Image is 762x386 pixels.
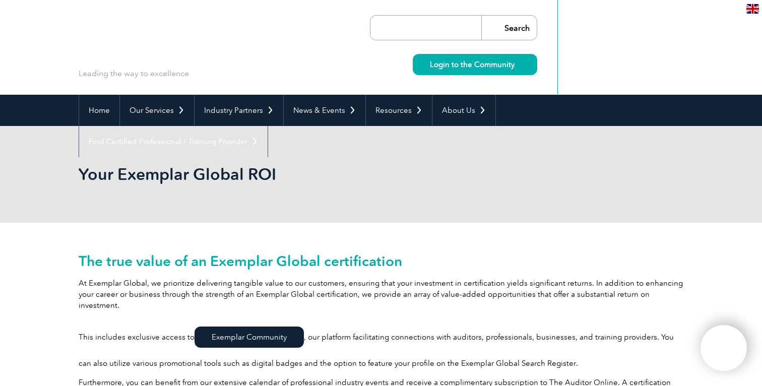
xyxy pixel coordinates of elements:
input: Search [481,16,537,40]
h2: The true value of an Exemplar Global certification [79,253,683,269]
a: Home [79,95,119,126]
p: Leading the way to excellence [79,68,189,79]
a: Resources [366,95,432,126]
a: About Us [432,95,495,126]
img: svg+xml;nitro-empty-id=MzU4OjIyMw==-1;base64,PHN2ZyB2aWV3Qm94PSIwIDAgMTEgMTEiIHdpZHRoPSIxMSIgaGVp... [515,61,520,67]
a: Exemplar Community [195,327,304,348]
a: Login to the Community [413,54,537,75]
a: Our Services [120,95,194,126]
a: Find Certified Professional / Training Provider [79,126,268,157]
h2: Your Exemplar Global ROI [79,166,502,182]
p: At Exemplar Global, we prioritize delivering tangible value to our customers, ensuring that your ... [79,278,683,311]
a: News & Events [284,95,365,126]
img: en [746,4,759,14]
img: svg+xml;nitro-empty-id=MTMzNDoxMTY=-1;base64,PHN2ZyB2aWV3Qm94PSIwIDAgNDAwIDQwMCIgd2lkdGg9IjQwMCIg... [711,336,736,361]
a: Industry Partners [195,95,283,126]
p: This includes exclusive access to , our platform facilitating connections with auditors, professi... [79,319,683,369]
